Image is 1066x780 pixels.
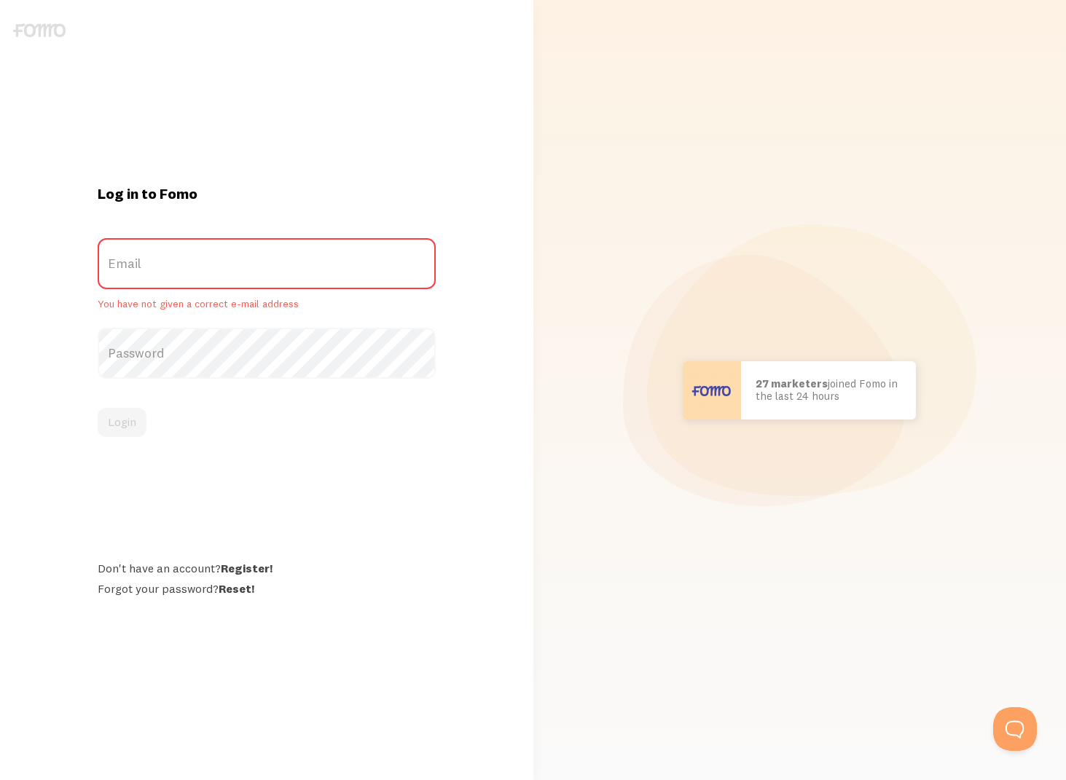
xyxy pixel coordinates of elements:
div: Forgot your password? [98,581,436,596]
label: Email [98,238,436,289]
div: Don't have an account? [98,561,436,575]
h1: Log in to Fomo [98,184,436,203]
a: Reset! [219,581,254,596]
label: Password [98,328,436,379]
span: You have not given a correct e-mail address [98,298,436,311]
img: fomo-logo-gray-b99e0e8ada9f9040e2984d0d95b3b12da0074ffd48d1e5cb62ac37fc77b0b268.svg [13,23,66,37]
a: Register! [221,561,273,575]
b: 27 marketers [756,377,828,390]
p: joined Fomo in the last 24 hours [756,378,901,402]
iframe: Help Scout Beacon - Open [993,707,1037,751]
img: User avatar [683,361,741,419]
